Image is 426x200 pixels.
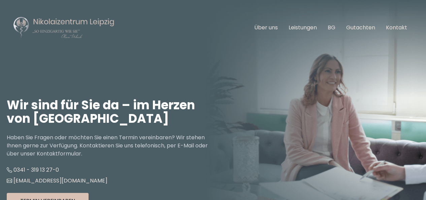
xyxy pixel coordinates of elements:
[7,134,213,158] p: Haben Sie Fragen oder möchten Sie einen Termin vereinbaren? Wir stehen Ihnen gerne zur Verfügung....
[328,24,335,31] a: BG
[7,98,213,125] h1: Wir sind für Sie da – im Herzen von [GEOGRAPHIC_DATA]
[289,24,317,31] a: Leistungen
[386,24,407,31] a: Kontakt
[13,16,114,39] img: Nikolaizentrum Leipzig Logo
[346,24,375,31] a: Gutachten
[254,24,278,31] a: Über uns
[7,177,107,184] a: [EMAIL_ADDRESS][DOMAIN_NAME]
[7,166,59,174] a: 0341 - 319 13 27-0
